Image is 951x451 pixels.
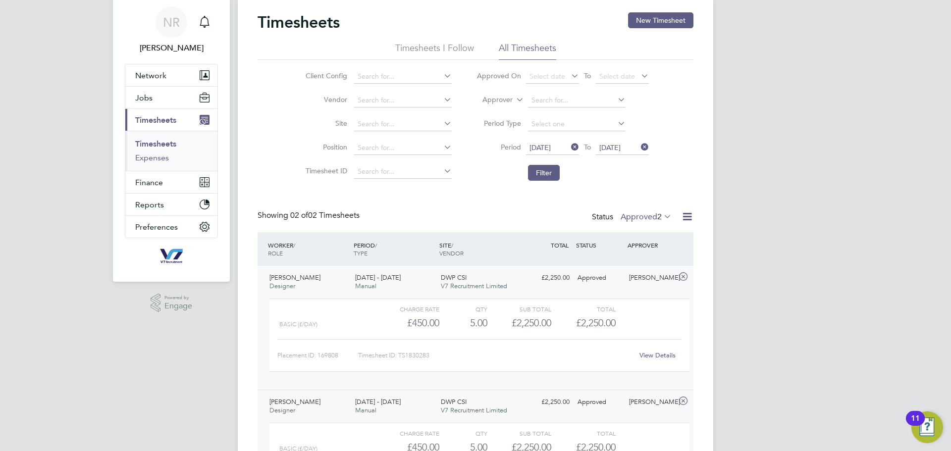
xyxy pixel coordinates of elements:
[441,406,507,414] span: V7 Recruitment Limited
[574,270,625,286] div: Approved
[599,72,635,81] span: Select date
[354,94,452,107] input: Search for...
[354,70,452,84] input: Search for...
[625,236,677,254] div: APPROVER
[639,351,676,359] a: View Details
[258,210,362,221] div: Showing
[135,153,169,162] a: Expenses
[135,71,166,80] span: Network
[599,143,621,152] span: [DATE]
[125,42,218,54] span: Natasha Raso
[528,117,626,131] input: Select one
[303,166,347,175] label: Timesheet ID
[581,141,594,153] span: To
[354,165,452,179] input: Search for...
[528,94,626,107] input: Search for...
[125,87,217,108] button: Jobs
[303,71,347,80] label: Client Config
[375,427,439,439] div: Charge rate
[439,249,464,257] span: VENDOR
[551,303,615,315] div: Total
[574,236,625,254] div: STATUS
[354,117,452,131] input: Search for...
[476,71,521,80] label: Approved On
[279,321,317,328] span: Basic (£/day)
[487,427,551,439] div: Sub Total
[581,69,594,82] span: To
[125,109,217,131] button: Timesheets
[303,95,347,104] label: Vendor
[439,427,487,439] div: QTY
[522,270,574,286] div: £2,250.00
[911,411,943,443] button: Open Resource Center, 11 new notifications
[258,12,340,32] h2: Timesheets
[529,72,565,81] span: Select date
[135,222,178,232] span: Preferences
[441,273,467,282] span: DWP CSI
[439,303,487,315] div: QTY
[375,315,439,331] div: £450.00
[355,406,376,414] span: Manual
[437,236,523,262] div: SITE
[441,398,467,406] span: DWP CSI
[125,131,217,171] div: Timesheets
[592,210,674,224] div: Status
[551,427,615,439] div: Total
[125,6,218,54] a: NR[PERSON_NAME]
[125,171,217,193] button: Finance
[125,64,217,86] button: Network
[487,303,551,315] div: Sub Total
[290,210,308,220] span: 02 of
[125,216,217,238] button: Preferences
[468,95,513,105] label: Approver
[499,42,556,60] li: All Timesheets
[135,139,176,149] a: Timesheets
[529,143,551,152] span: [DATE]
[628,12,693,28] button: New Timesheet
[355,282,376,290] span: Manual
[375,303,439,315] div: Charge rate
[625,270,677,286] div: [PERSON_NAME]
[355,273,401,282] span: [DATE] - [DATE]
[135,200,164,209] span: Reports
[625,394,677,410] div: [PERSON_NAME]
[451,241,453,249] span: /
[269,273,320,282] span: [PERSON_NAME]
[125,194,217,215] button: Reports
[441,282,507,290] span: V7 Recruitment Limited
[576,317,616,329] span: £2,250.00
[269,398,320,406] span: [PERSON_NAME]
[135,115,176,125] span: Timesheets
[164,302,192,310] span: Engage
[277,348,358,363] div: Placement ID: 169808
[476,119,521,128] label: Period Type
[621,212,672,222] label: Approved
[164,294,192,302] span: Powered by
[395,42,474,60] li: Timesheets I Follow
[269,406,295,414] span: Designer
[125,248,218,264] a: Go to home page
[303,143,347,151] label: Position
[551,241,569,249] span: TOTAL
[269,282,295,290] span: Designer
[355,398,401,406] span: [DATE] - [DATE]
[487,315,551,331] div: £2,250.00
[911,418,920,431] div: 11
[574,394,625,410] div: Approved
[476,143,521,151] label: Period
[151,294,193,312] a: Powered byEngage
[265,236,351,262] div: WORKER
[135,178,163,187] span: Finance
[354,141,452,155] input: Search for...
[135,93,153,102] span: Jobs
[528,165,560,181] button: Filter
[439,315,487,331] div: 5.00
[522,394,574,410] div: £2,250.00
[268,249,283,257] span: ROLE
[163,16,180,29] span: NR
[290,210,360,220] span: 02 Timesheets
[358,348,633,363] div: Timesheet ID: TS1830283
[375,241,377,249] span: /
[156,248,187,264] img: v7recruitment-logo-retina.png
[293,241,295,249] span: /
